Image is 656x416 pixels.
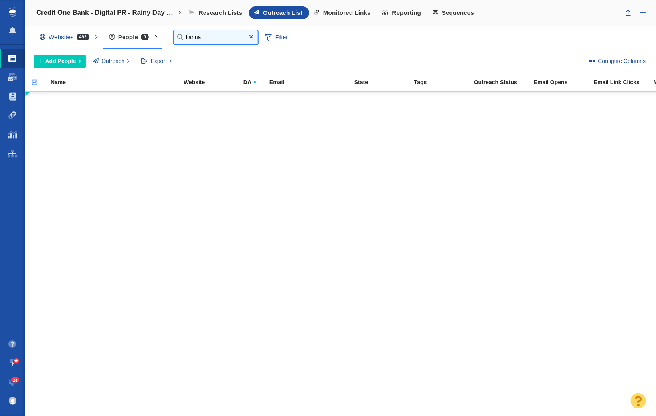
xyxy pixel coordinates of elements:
span: Outreach List [263,9,302,16]
div: Email [269,79,354,85]
div: Tags [414,79,473,85]
div: State [354,79,413,85]
a: Website [184,79,243,86]
span: Sequences [442,9,474,16]
span: 24 [11,377,20,383]
div: Outreach Status [474,79,533,85]
h4: Credit One Bank - Digital PR - Rainy Day Fund [36,9,176,17]
span: Outreach [101,57,124,65]
button: Export [137,55,176,68]
a: Monitored Links [309,6,377,19]
span: Reporting [392,9,421,16]
span: DA [243,79,251,85]
a: Research Lists [184,6,249,19]
div: Websites [34,28,99,46]
img: f969a929550c49b0f71394cf79ab7d2e [9,397,17,405]
span: 492 [77,34,89,40]
button: Configure Columns [585,55,650,68]
a: Outreach Status [474,79,533,86]
div: Email Opens [534,79,593,85]
a: Email Link Clicks [594,79,653,86]
button: Add People [34,55,86,68]
span: Configure Columns [598,57,646,65]
div: Website [184,79,243,85]
a: Tags [414,79,473,86]
a: Outreach List [249,6,309,19]
input: Search [174,30,258,44]
a: DA [243,79,269,86]
a: Email [269,79,354,86]
button: Outreach [89,55,134,68]
a: Reporting [377,6,428,19]
span: Monitored Links [323,9,371,16]
span: Export [151,57,167,65]
a: Name [51,79,183,86]
img: buzzstream_logo_iconsimple.png [9,7,16,17]
span: Filter [261,30,292,45]
a: State [354,79,413,86]
a: Sequences [428,6,481,19]
div: Name [51,79,183,85]
span: Add People [45,57,76,65]
a: Email Opens [534,79,593,86]
div: Email Link Clicks [594,79,653,85]
span: Research Lists [199,9,243,16]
